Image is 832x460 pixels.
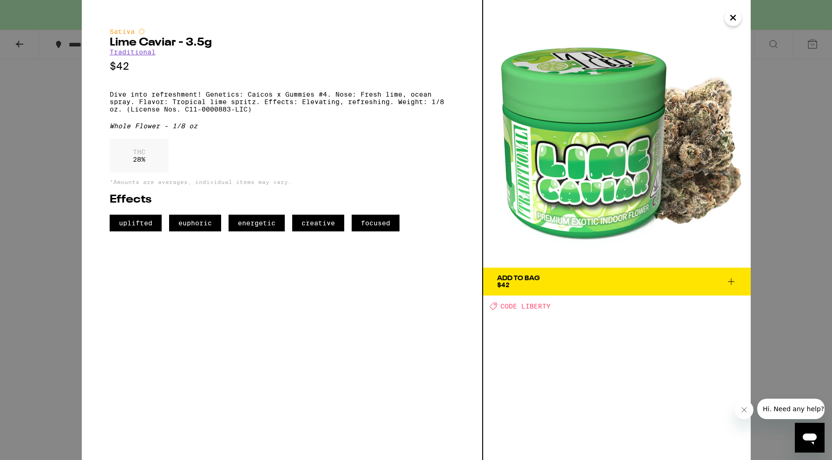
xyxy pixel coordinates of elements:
span: $42 [497,281,510,289]
p: *Amounts are averages, individual items may vary. [110,179,454,185]
div: Sativa [110,28,454,35]
div: Add To Bag [497,275,540,282]
span: uplifted [110,215,162,231]
button: Add To Bag$42 [483,268,751,296]
img: sativaColor.svg [138,28,145,35]
span: creative [292,215,344,231]
iframe: Message from company [757,399,825,419]
p: $42 [110,60,454,72]
h2: Effects [110,194,454,205]
span: energetic [229,215,285,231]
div: Whole Flower - 1/8 oz [110,122,454,130]
iframe: Button to launch messaging window [795,423,825,453]
iframe: Close message [735,401,753,419]
p: Dive into refreshment! Genetics: Caicos x Gummies #4. Nose: Fresh lime, ocean spray. Flavor: Trop... [110,91,454,113]
a: Traditional [110,48,156,56]
div: 28 % [110,139,169,172]
span: euphoric [169,215,221,231]
h2: Lime Caviar - 3.5g [110,37,454,48]
span: CODE LIBERTY [500,302,550,310]
button: Close [725,9,741,26]
p: THC [133,148,145,156]
span: focused [352,215,400,231]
